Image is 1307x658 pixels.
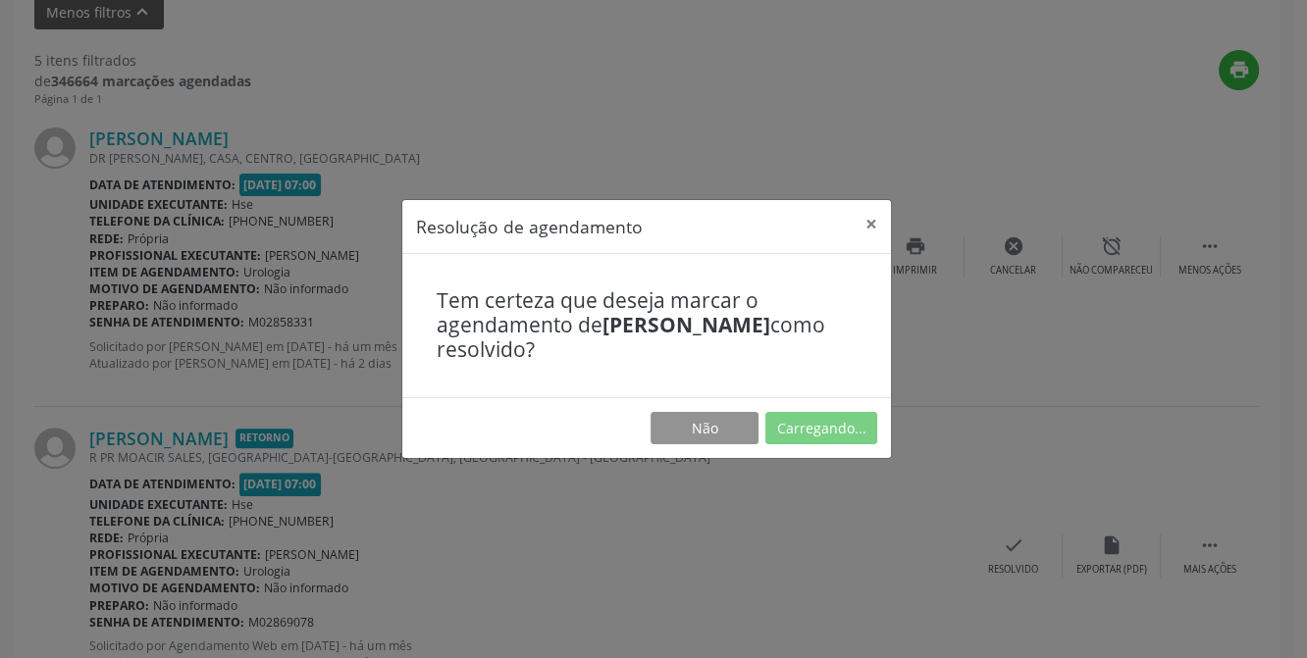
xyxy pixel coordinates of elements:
[602,311,770,338] b: [PERSON_NAME]
[437,288,857,363] h4: Tem certeza que deseja marcar o agendamento de como resolvido?
[852,200,891,248] button: Close
[651,412,758,445] button: Não
[765,412,877,445] button: Carregando...
[416,214,643,239] h5: Resolução de agendamento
